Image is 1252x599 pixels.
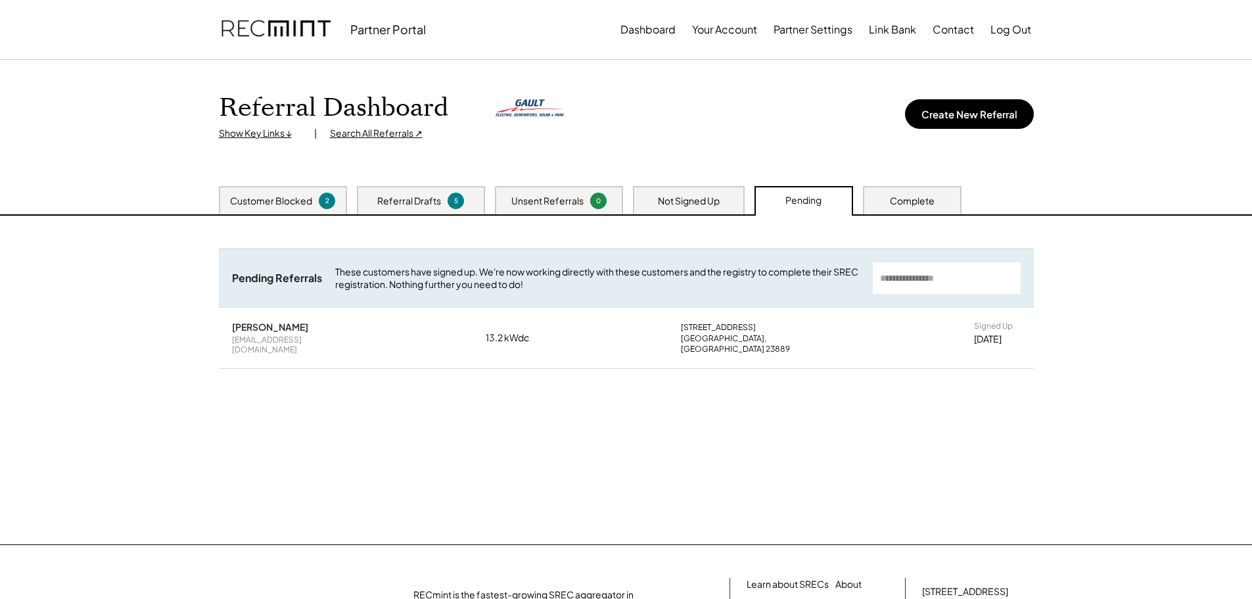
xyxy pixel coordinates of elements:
[232,321,308,333] div: [PERSON_NAME]
[350,22,426,37] div: Partner Portal
[905,99,1034,129] button: Create New Referral
[486,331,551,345] div: 13.2 kWdc
[974,333,1002,346] div: [DATE]
[219,93,448,124] h1: Referral Dashboard
[658,195,720,208] div: Not Signed Up
[869,16,916,43] button: Link Bank
[681,333,845,354] div: [GEOGRAPHIC_DATA], [GEOGRAPHIC_DATA] 23889
[232,335,357,355] div: [EMAIL_ADDRESS][DOMAIN_NAME]
[922,585,1008,598] div: [STREET_ADDRESS]
[232,272,322,285] div: Pending Referrals
[835,578,862,591] a: About
[692,16,757,43] button: Your Account
[620,16,676,43] button: Dashboard
[785,194,822,207] div: Pending
[314,127,317,140] div: |
[330,127,423,140] div: Search All Referrals ↗
[990,16,1031,43] button: Log Out
[774,16,852,43] button: Partner Settings
[221,7,331,52] img: recmint-logotype%403x.png
[230,195,312,208] div: Customer Blocked
[974,321,1013,331] div: Signed Up
[511,195,584,208] div: Unsent Referrals
[219,127,301,140] div: Show Key Links ↓
[933,16,974,43] button: Contact
[592,196,605,206] div: 0
[890,195,935,208] div: Complete
[681,322,756,333] div: [STREET_ADDRESS]
[335,266,860,291] div: These customers have signed up. We're now working directly with these customers and the registry ...
[494,97,567,120] img: gault-electric.webp
[747,578,829,591] a: Learn about SRECs
[450,196,462,206] div: 5
[377,195,441,208] div: Referral Drafts
[321,196,333,206] div: 2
